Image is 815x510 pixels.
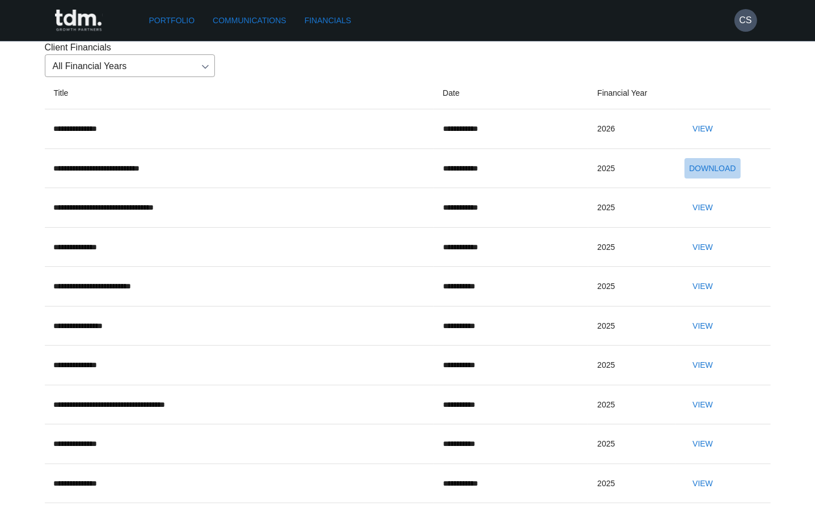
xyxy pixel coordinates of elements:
button: View [685,355,721,376]
div: All Financial Years [45,54,215,77]
button: View [685,237,721,258]
button: View [685,118,721,139]
a: Portfolio [145,10,200,31]
td: 2025 [588,188,675,228]
a: Communications [208,10,291,31]
td: 2025 [588,385,675,424]
button: View [685,433,721,454]
p: Client Financials [45,41,771,54]
button: View [685,316,721,337]
a: Financials [300,10,356,31]
td: 2026 [588,109,675,149]
button: View [685,394,721,415]
th: Financial Year [588,77,675,109]
td: 2025 [588,267,675,307]
td: 2025 [588,148,675,188]
td: 2025 [588,464,675,503]
td: 2025 [588,227,675,267]
td: 2025 [588,346,675,385]
button: View [685,276,721,297]
td: 2025 [588,306,675,346]
h6: CS [739,14,751,27]
button: View [685,473,721,494]
button: Download [685,158,740,179]
button: CS [734,9,757,32]
td: 2025 [588,424,675,464]
th: Title [45,77,434,109]
button: View [685,197,721,218]
th: Date [434,77,589,109]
